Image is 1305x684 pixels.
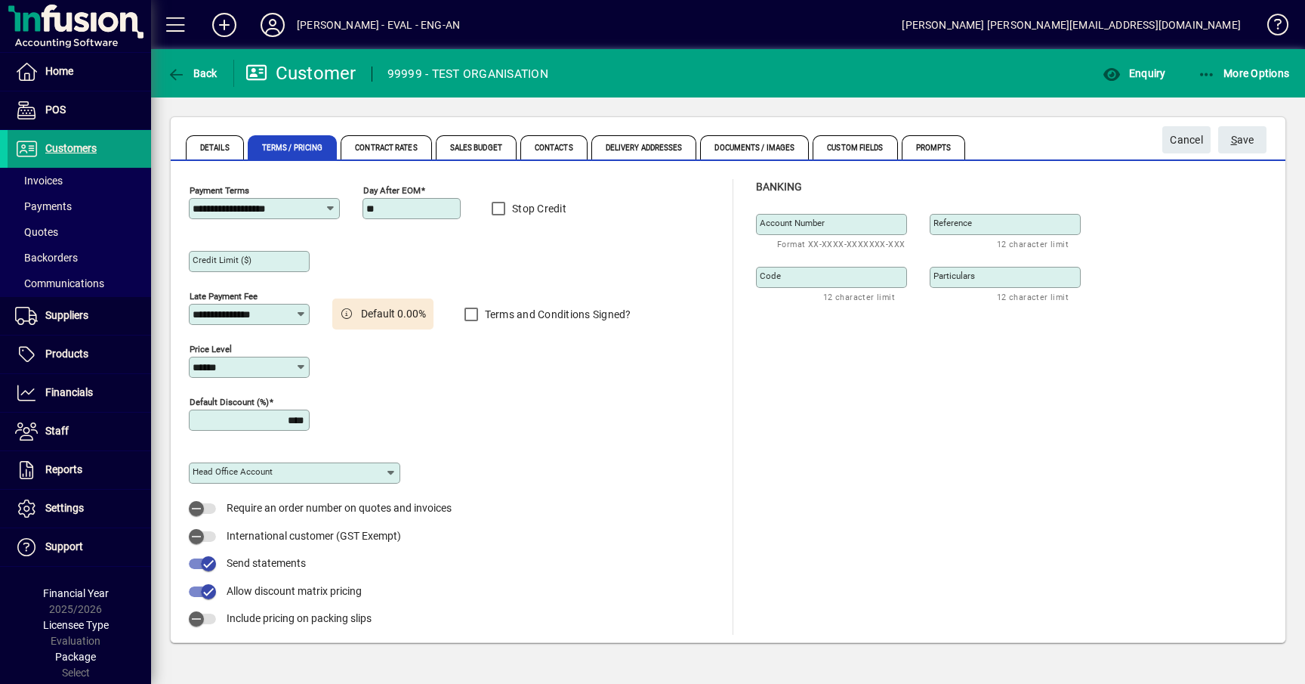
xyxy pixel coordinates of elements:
span: Licensee Type [43,619,109,631]
a: Knowledge Base [1256,3,1286,52]
button: More Options [1194,60,1294,87]
mat-label: Price Level [190,344,232,354]
span: Customers [45,142,97,154]
mat-label: Code [760,271,781,281]
span: Prompts [902,135,966,159]
span: Backorders [15,252,78,264]
button: Profile [248,11,297,39]
a: Home [8,53,151,91]
span: Staff [45,425,69,437]
span: Enquiry [1103,67,1165,79]
mat-hint: Format XX-XXXX-XXXXXXX-XXX [777,235,905,252]
span: International customer (GST Exempt) [227,530,401,542]
div: v 4.0.25 [42,24,74,36]
a: POS [8,91,151,129]
div: Domain Overview [57,89,135,99]
a: Support [8,528,151,566]
span: Suppliers [45,309,88,321]
span: Send statements [227,557,306,569]
span: Require an order number on quotes and invoices [227,502,452,514]
span: Support [45,540,83,552]
span: Products [45,348,88,360]
span: Banking [756,181,802,193]
span: Payments [15,200,72,212]
mat-label: Payment Terms [190,185,249,196]
div: Domain: [DOMAIN_NAME] [39,39,166,51]
app-page-header-button: Back [151,60,234,87]
button: Enquiry [1099,60,1169,87]
span: Sales Budget [436,135,517,159]
label: Stop Credit [509,201,566,216]
a: Suppliers [8,297,151,335]
span: Custom Fields [813,135,897,159]
mat-hint: 12 character limit [997,288,1069,305]
mat-label: Particulars [933,271,975,281]
mat-hint: 12 character limit [997,235,1069,252]
span: Details [186,135,244,159]
label: Terms and Conditions Signed? [482,307,631,322]
span: ave [1231,128,1254,153]
span: Financials [45,386,93,398]
a: Quotes [8,219,151,245]
span: Contract Rates [341,135,431,159]
div: [PERSON_NAME] - EVAL - ENG-AN [297,13,460,37]
span: Documents / Images [700,135,809,159]
a: Reports [8,451,151,489]
img: tab_domain_overview_orange.svg [41,88,53,100]
a: Invoices [8,168,151,193]
span: Reports [45,463,82,475]
span: Contacts [520,135,588,159]
mat-label: Reference [933,218,972,228]
span: Default 0.00% [361,306,426,322]
a: Financials [8,374,151,412]
button: Save [1218,126,1266,153]
div: Keywords by Traffic [167,89,255,99]
span: S [1231,134,1237,146]
span: Terms / Pricing [248,135,338,159]
a: Staff [8,413,151,450]
span: Quotes [15,226,58,238]
button: Add [200,11,248,39]
span: Invoices [15,175,63,187]
span: Communications [15,277,104,289]
span: Delivery Addresses [591,135,697,159]
mat-hint: 12 character limit [823,288,895,305]
a: Payments [8,193,151,219]
span: Back [167,67,217,79]
mat-label: Credit Limit ($) [193,255,251,265]
mat-label: Late Payment Fee [190,291,258,302]
span: Allow discount matrix pricing [227,585,362,597]
img: tab_keywords_by_traffic_grey.svg [150,88,162,100]
a: Communications [8,271,151,296]
span: Package [55,651,96,663]
span: Home [45,65,73,77]
span: Include pricing on packing slips [227,612,372,624]
a: Products [8,336,151,373]
div: 99999 - TEST ORGANISATION [387,62,548,86]
div: [PERSON_NAME] [PERSON_NAME][EMAIL_ADDRESS][DOMAIN_NAME] [902,13,1241,37]
span: Cancel [1170,128,1203,153]
span: Financial Year [43,587,109,599]
mat-label: Day after EOM [363,185,421,196]
button: Back [163,60,221,87]
img: logo_orange.svg [24,24,36,36]
img: website_grey.svg [24,39,36,51]
a: Settings [8,490,151,528]
mat-label: Default Discount (%) [190,397,269,407]
mat-label: Head Office Account [193,466,273,477]
span: Settings [45,502,84,514]
mat-label: Account number [760,218,825,228]
button: Cancel [1162,126,1211,153]
a: Backorders [8,245,151,271]
span: POS [45,104,66,116]
div: Customer [245,61,356,85]
span: More Options [1198,67,1290,79]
